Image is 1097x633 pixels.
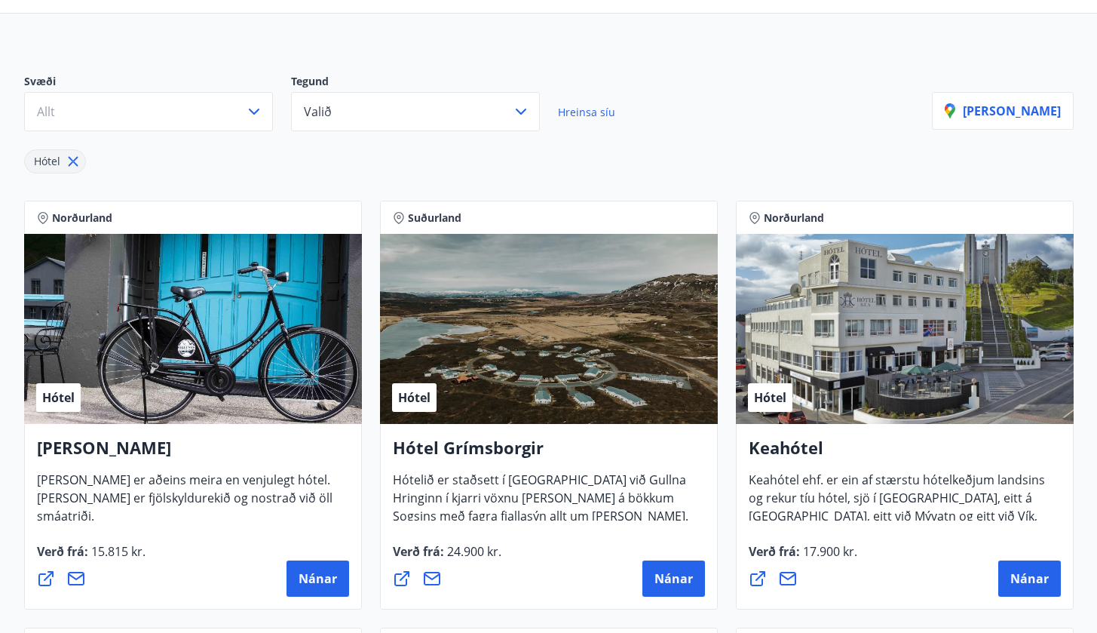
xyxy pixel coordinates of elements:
[642,561,705,597] button: Nánar
[24,92,273,131] button: Allt
[754,389,786,406] span: Hótel
[393,436,705,471] h4: Hótel Grímsborgir
[749,436,1061,471] h4: Keahótel
[24,74,291,92] p: Svæði
[37,472,332,536] span: [PERSON_NAME] er aðeins meira en venjulegt hótel. [PERSON_NAME] er fjölskyldurekið og nostrað við...
[88,543,146,560] span: 15.815 kr.
[764,210,824,226] span: Norðurland
[945,103,1061,119] p: [PERSON_NAME]
[291,92,540,131] button: Valið
[749,543,857,572] span: Verð frá :
[558,105,615,119] span: Hreinsa síu
[24,149,86,174] div: Hótel
[42,389,75,406] span: Hótel
[1010,570,1049,587] span: Nánar
[299,570,337,587] span: Nánar
[998,561,1061,597] button: Nánar
[398,389,431,406] span: Hótel
[52,210,112,226] span: Norðurland
[37,103,55,120] span: Allt
[749,472,1045,573] span: Keahótel ehf. er ein af stærstu hótelkeðjum landsins og rekur tíu hótel, sjö í [GEOGRAPHIC_DATA],...
[37,543,146,572] span: Verð frá :
[287,561,349,597] button: Nánar
[37,436,349,471] h4: [PERSON_NAME]
[408,210,461,226] span: Suðurland
[291,74,558,92] p: Tegund
[34,154,60,168] span: Hótel
[444,543,501,560] span: 24.900 kr.
[393,472,688,573] span: Hótelið er staðsett í [GEOGRAPHIC_DATA] við Gullna Hringinn í kjarri vöxnu [PERSON_NAME] á bökkum...
[654,570,693,587] span: Nánar
[304,103,332,120] span: Valið
[393,543,501,572] span: Verð frá :
[800,543,857,560] span: 17.900 kr.
[932,92,1074,130] button: [PERSON_NAME]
